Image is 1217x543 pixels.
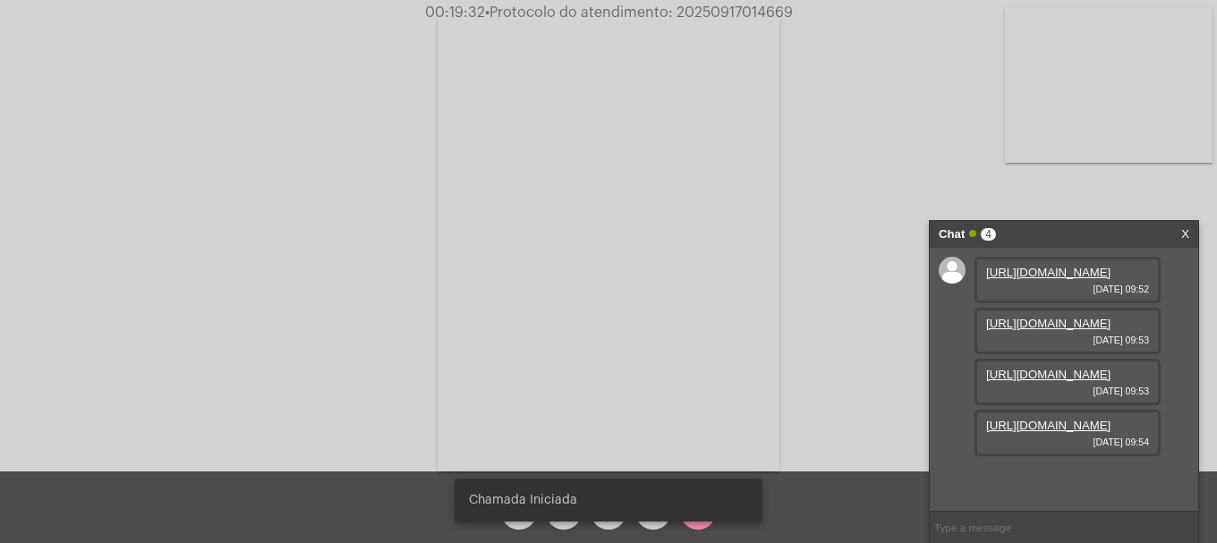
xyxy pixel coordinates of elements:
span: [DATE] 09:52 [986,284,1149,294]
span: [DATE] 09:53 [986,386,1149,396]
span: Online [969,230,976,237]
a: [URL][DOMAIN_NAME] [986,317,1111,330]
span: Protocolo do atendimento: 20250917014669 [485,5,793,20]
a: [URL][DOMAIN_NAME] [986,419,1111,432]
span: [DATE] 09:54 [986,437,1149,447]
span: Chamada Iniciada [469,491,577,509]
input: Type a message [930,512,1198,543]
span: [DATE] 09:53 [986,335,1149,345]
a: [URL][DOMAIN_NAME] [986,266,1111,279]
span: 4 [981,228,996,241]
a: X [1181,221,1189,248]
strong: Chat [939,221,965,248]
span: 00:19:32 [425,5,485,20]
a: [URL][DOMAIN_NAME] [986,368,1111,381]
span: • [485,5,489,20]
